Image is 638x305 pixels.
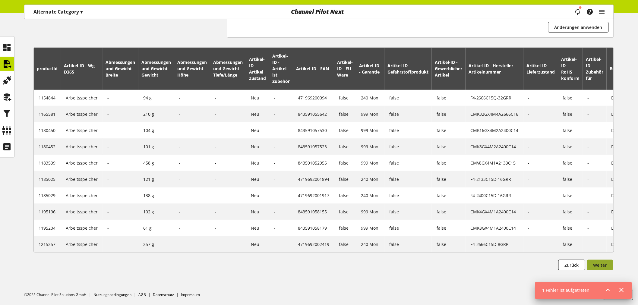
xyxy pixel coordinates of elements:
[273,53,290,84] span: Artikel-ID - Artikel ist Zubehör
[389,143,427,150] div: false
[563,160,578,166] div: false
[39,241,56,247] div: 1215257
[143,160,169,166] div: 458 g
[251,241,264,247] div: Neu
[66,127,98,134] div: Arbeitsspeicher
[339,192,351,199] div: false
[39,127,56,134] div: 1180450
[296,66,329,71] span: Artikel-ID - EAN
[298,225,329,231] div: 843591058179
[66,209,98,215] div: Arbeitsspeicher
[437,143,461,150] div: false
[251,160,264,166] div: Neu
[593,262,607,268] span: Weiter
[143,127,169,134] div: 104 g
[93,292,131,297] a: Nutzungsbedingungen
[470,127,519,134] div: CMK16GX4M2A2400C14
[563,192,578,199] div: false
[565,262,579,268] span: Zurück
[339,209,351,215] div: false
[298,241,329,247] div: 4719692002419
[66,192,98,199] div: Arbeitsspeicher
[339,111,351,117] div: false
[24,292,93,297] li: ©2025 Channel Pilot Solutions GmbH
[563,111,578,117] div: false
[389,192,427,199] div: false
[563,209,578,215] div: false
[361,95,380,101] div: 240 Mon.
[563,176,578,182] div: false
[37,66,58,71] span: productId
[361,160,380,166] div: 999 Mon.
[143,192,169,199] div: 138 g
[298,95,329,101] div: 4719692000941
[143,209,169,215] div: 102 g
[437,127,461,134] div: false
[563,127,578,134] div: false
[339,127,351,134] div: false
[142,59,171,78] span: Abmessungen und Gewicht - Gewicht
[39,192,56,199] div: 1185029
[437,176,461,182] div: false
[470,176,519,182] div: F4-2133C15D-16GRR
[437,95,461,101] div: false
[361,192,380,199] div: 240 Mon.
[389,160,427,166] div: false
[563,225,578,231] div: false
[361,225,380,231] div: 999 Mon.
[337,59,353,78] span: Artikel-ID - EU-Ware
[66,95,98,101] div: Arbeitsspeicher
[470,95,519,101] div: F4-2666C15Q-32GRR
[389,176,427,182] div: false
[251,127,264,134] div: Neu
[143,95,169,101] div: 94 g
[339,225,351,231] div: false
[251,225,264,231] div: Neu
[389,111,427,117] div: false
[66,241,98,247] div: Arbeitsspeicher
[106,59,135,78] span: Abmessungen und Gewicht - Breite
[143,111,169,117] div: 210 g
[251,176,264,182] div: Neu
[181,292,200,297] a: Impressum
[39,111,56,117] div: 1165581
[39,95,56,101] div: 1154844
[563,241,578,247] div: false
[39,143,56,150] div: 1180452
[563,143,578,150] div: false
[359,63,380,75] span: Artikel-ID - Garantie
[389,95,427,101] div: false
[361,127,380,134] div: 999 Mon.
[39,176,56,182] div: 1185025
[361,241,380,247] div: 240 Mon.
[470,160,519,166] div: CMV8GX4M1A2133C15
[339,176,351,182] div: false
[339,95,351,101] div: false
[361,209,380,215] div: 999 Mon.
[527,63,555,75] span: Artikel-ID - Lieferzustand
[558,260,585,270] button: Zurück
[298,143,329,150] div: 843591057523
[437,209,461,215] div: false
[563,95,578,101] div: false
[469,63,515,75] span: Artikel-ID - Hersteller-Artikelnummer
[437,111,461,117] div: false
[298,209,329,215] div: 843591058155
[66,143,98,150] div: Arbeitsspeicher
[66,176,98,182] div: Arbeitsspeicher
[153,292,174,297] a: Datenschutz
[249,56,266,81] span: Artikel-ID - Artikel Zustand
[548,22,609,33] button: Änderungen anwenden
[298,192,329,199] div: 4719692001917
[80,8,83,15] span: ▾
[138,292,146,297] a: AGB
[435,59,463,78] span: Artikel-ID - Gewerblicher Artikel
[542,287,590,293] span: 1 Fehler ist aufgetreten
[470,225,519,231] div: CMK8GX4M1A2400C14
[470,241,519,247] div: F4-2666C15D-8GRR
[389,127,427,134] div: false
[143,241,169,247] div: 257 g
[561,56,580,81] span: Artikel-ID - RoHS konform
[143,176,169,182] div: 121 g
[388,63,429,75] span: Artikel-ID - Gefahrstoffprodukt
